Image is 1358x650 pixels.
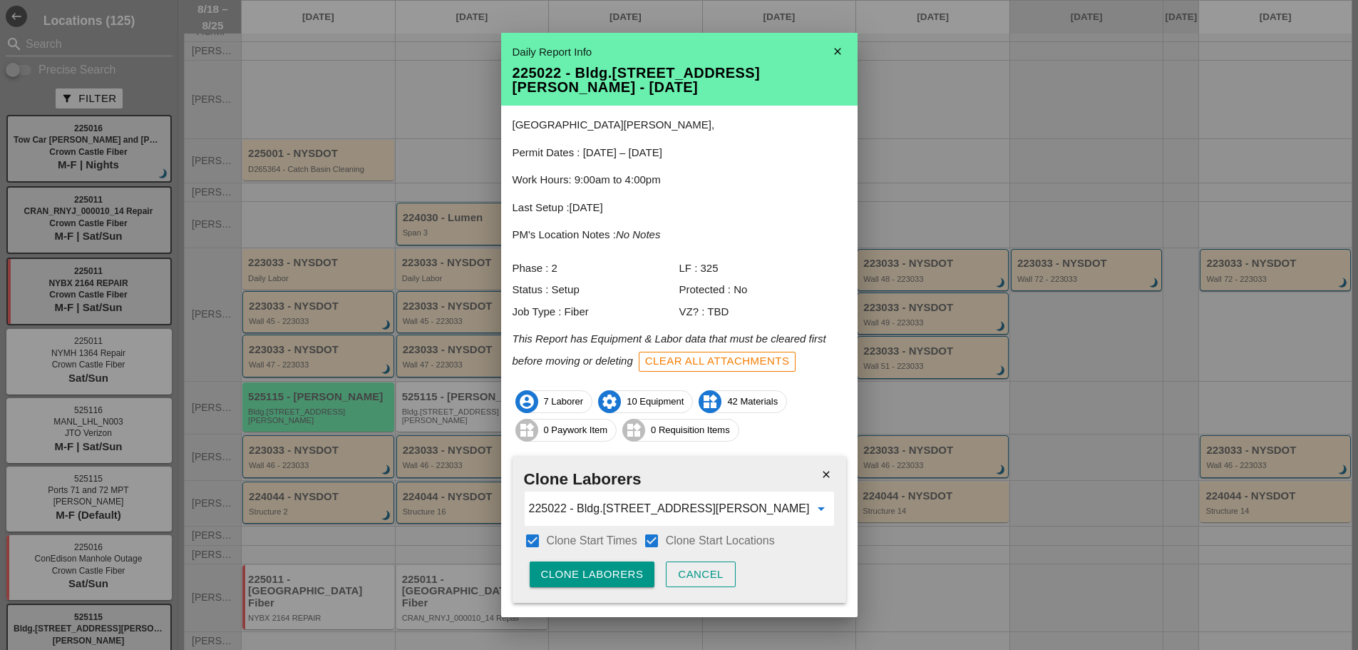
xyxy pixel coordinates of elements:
[513,260,679,277] div: Phase : 2
[623,419,739,442] span: 0 Requisition Items
[699,390,786,413] span: 42 Materials
[524,467,835,492] h2: Clone Laborers
[513,332,826,366] i: This Report has Equipment & Labor data that must be cleared first before moving or deleting
[666,562,736,587] button: Cancel
[570,201,603,213] span: [DATE]
[639,352,796,372] button: Clear All Attachments
[513,44,846,61] div: Daily Report Info
[513,145,846,161] p: Permit Dates : [DATE] – [DATE]
[616,228,661,240] i: No Notes
[823,37,852,66] i: close
[812,460,840,489] i: close
[678,567,724,583] div: Cancel
[699,390,721,413] i: widgets
[679,304,846,320] div: VZ? : TBD
[513,304,679,320] div: Job Type : Fiber
[679,282,846,298] div: Protected : No
[598,390,621,413] i: settings
[513,117,846,133] p: [GEOGRAPHIC_DATA][PERSON_NAME],
[513,200,846,216] p: Last Setup :
[813,500,830,517] i: arrow_drop_down
[513,227,846,243] p: PM's Location Notes :
[666,534,775,548] label: Clone Start Locations
[547,534,637,548] label: Clone Start Times
[530,562,655,587] button: Clone Laborers
[515,390,538,413] i: account_circle
[645,353,790,370] div: Clear All Attachments
[515,419,538,442] i: widgets
[541,567,644,583] div: Clone Laborers
[513,172,846,188] p: Work Hours: 9:00am to 4:00pm
[529,497,810,520] input: Pick Destination Report
[516,390,592,413] span: 7 Laborer
[599,390,692,413] span: 10 Equipment
[513,282,679,298] div: Status : Setup
[622,419,645,442] i: widgets
[679,260,846,277] div: LF : 325
[516,419,617,442] span: 0 Paywork Item
[513,66,846,94] div: 225022 - Bldg.[STREET_ADDRESS][PERSON_NAME] - [DATE]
